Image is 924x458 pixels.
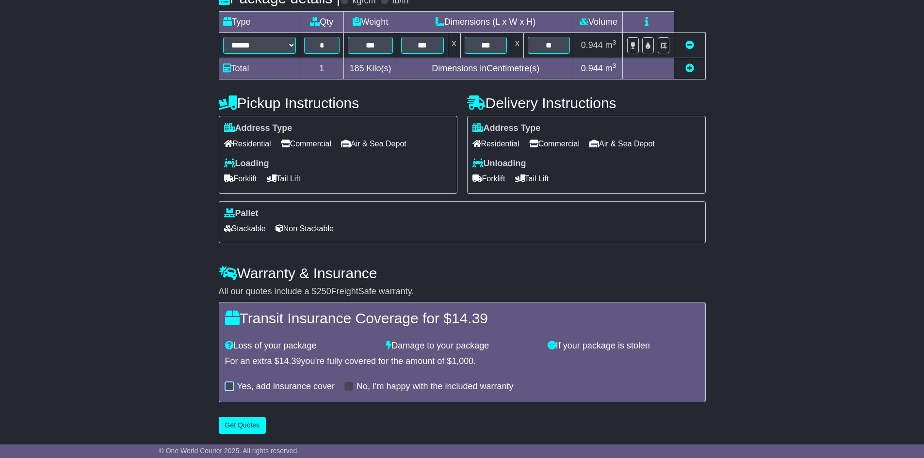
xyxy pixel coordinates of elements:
label: Address Type [224,123,292,134]
span: Air & Sea Depot [341,136,406,151]
td: Qty [300,12,344,33]
span: Forklift [472,171,505,186]
sup: 3 [613,62,616,69]
label: Pallet [224,208,259,219]
h4: Transit Insurance Coverage for $ [225,310,699,326]
span: Commercial [281,136,331,151]
label: Yes, add insurance cover [237,381,335,392]
span: Air & Sea Depot [589,136,655,151]
label: No, I'm happy with the included warranty [357,381,514,392]
label: Address Type [472,123,541,134]
span: 1,000 [452,356,473,366]
label: Unloading [472,158,526,169]
td: Weight [344,12,397,33]
h4: Delivery Instructions [467,95,706,111]
td: Kilo(s) [344,58,397,79]
span: Tail Lift [515,171,549,186]
a: Add new item [685,63,694,73]
span: Commercial [529,136,580,151]
td: Dimensions (L x W x H) [397,12,574,33]
span: m [605,63,616,73]
span: Forklift [224,171,257,186]
span: Tail Lift [267,171,301,186]
td: Total [219,58,300,79]
label: Loading [224,158,269,169]
td: x [448,33,460,58]
td: Volume [574,12,623,33]
span: 14.39 [279,356,301,366]
h4: Warranty & Insurance [219,265,706,281]
h4: Pickup Instructions [219,95,457,111]
span: 250 [317,286,331,296]
span: Stackable [224,221,266,236]
span: 185 [350,63,364,73]
div: Damage to your package [381,341,543,351]
span: 14.39 [452,310,488,326]
button: Get Quotes [219,417,266,434]
div: All our quotes include a $ FreightSafe warranty. [219,286,706,297]
sup: 3 [613,39,616,46]
span: m [605,40,616,50]
span: 0.944 [581,63,603,73]
td: 1 [300,58,344,79]
td: Type [219,12,300,33]
td: x [511,33,523,58]
div: Loss of your package [220,341,382,351]
span: 0.944 [581,40,603,50]
div: If your package is stolen [543,341,704,351]
span: Non Stackable [276,221,334,236]
span: © One World Courier 2025. All rights reserved. [159,447,299,455]
span: Residential [224,136,271,151]
td: Dimensions in Centimetre(s) [397,58,574,79]
a: Remove this item [685,40,694,50]
span: Residential [472,136,519,151]
div: For an extra $ you're fully covered for the amount of $ . [225,356,699,367]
